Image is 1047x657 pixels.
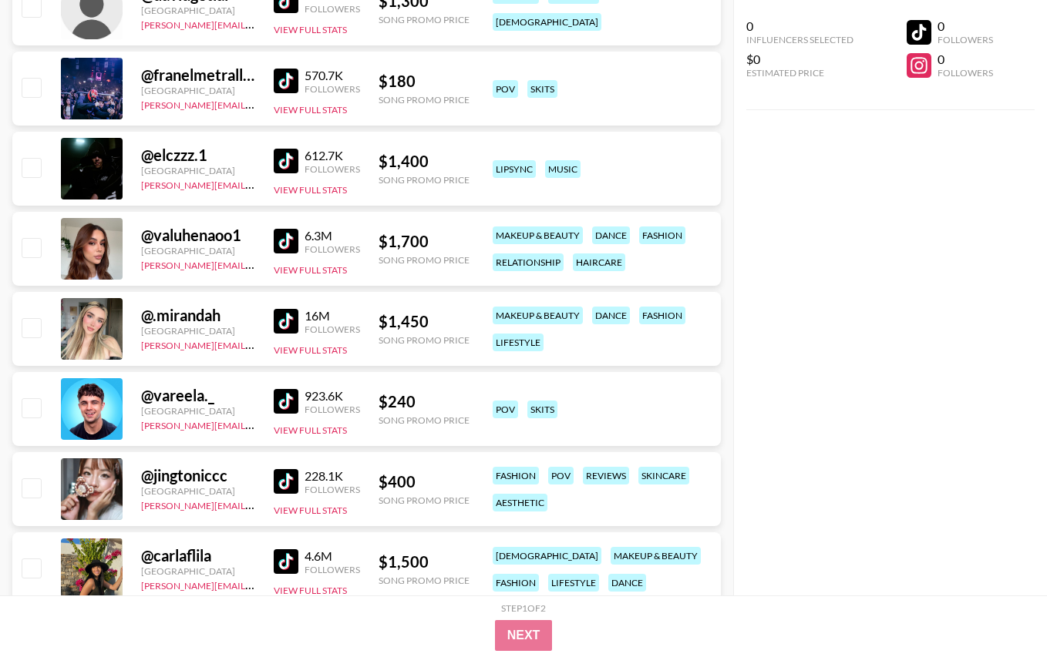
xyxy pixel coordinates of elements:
[305,148,360,163] div: 612.7K
[274,585,347,596] button: View Full Stats
[305,323,360,335] div: Followers
[639,307,685,324] div: fashion
[305,404,360,415] div: Followers
[305,228,360,243] div: 6.3M
[274,344,347,356] button: View Full Stats
[583,467,629,484] div: reviews
[379,552,470,572] div: $ 1,500
[379,494,470,506] div: Song Promo Price
[274,504,347,516] button: View Full Stats
[746,18,853,34] div: 0
[274,69,298,93] img: TikTok
[379,94,470,106] div: Song Promo Price
[141,325,255,337] div: [GEOGRAPHIC_DATA]
[970,580,1028,639] iframe: Drift Widget Chat Controller
[545,160,581,178] div: music
[379,312,470,331] div: $ 1,450
[305,83,360,95] div: Followers
[141,85,255,96] div: [GEOGRAPHIC_DATA]
[305,468,360,484] div: 228.1K
[379,334,470,346] div: Song Promo Price
[746,34,853,45] div: Influencers Selected
[141,577,369,592] a: [PERSON_NAME][EMAIL_ADDRESS][DOMAIN_NAME]
[379,152,470,171] div: $ 1,400
[493,160,536,178] div: lipsync
[305,3,360,15] div: Followers
[379,174,470,186] div: Song Promo Price
[493,574,539,592] div: fashion
[501,602,546,614] div: Step 1 of 2
[938,67,993,79] div: Followers
[141,497,443,511] a: [PERSON_NAME][EMAIL_ADDRESS][PERSON_NAME][DOMAIN_NAME]
[493,80,518,98] div: pov
[592,226,630,244] div: dance
[379,472,470,491] div: $ 400
[493,253,564,271] div: relationship
[379,392,470,411] div: $ 240
[141,226,255,245] div: @ valuhenaoo1
[493,13,601,31] div: [DEMOGRAPHIC_DATA]
[141,146,255,165] div: @ elczzz.1
[493,307,583,324] div: makeup & beauty
[493,547,601,565] div: [DEMOGRAPHIC_DATA]
[305,388,360,404] div: 923.6K
[274,149,298,173] img: TikTok
[141,417,443,431] a: [PERSON_NAME][EMAIL_ADDRESS][PERSON_NAME][DOMAIN_NAME]
[938,18,993,34] div: 0
[274,469,298,494] img: TikTok
[274,424,347,436] button: View Full Stats
[938,52,993,67] div: 0
[274,264,347,276] button: View Full Stats
[274,309,298,334] img: TikTok
[305,243,360,255] div: Followers
[527,401,557,418] div: skits
[305,564,360,575] div: Followers
[548,467,574,484] div: pov
[141,96,443,111] a: [PERSON_NAME][EMAIL_ADDRESS][PERSON_NAME][DOMAIN_NAME]
[141,466,255,485] div: @ jingtoniccc
[548,574,599,592] div: lifestyle
[379,414,470,426] div: Song Promo Price
[379,72,470,91] div: $ 180
[493,226,583,244] div: makeup & beauty
[141,337,369,351] a: [PERSON_NAME][EMAIL_ADDRESS][DOMAIN_NAME]
[274,549,298,574] img: TikTok
[141,306,255,325] div: @ .mirandah
[274,229,298,253] img: TikTok
[141,256,369,271] a: [PERSON_NAME][EMAIL_ADDRESS][DOMAIN_NAME]
[379,575,470,586] div: Song Promo Price
[305,484,360,495] div: Followers
[141,16,369,31] a: [PERSON_NAME][EMAIL_ADDRESS][DOMAIN_NAME]
[379,254,470,266] div: Song Promo Price
[141,565,255,577] div: [GEOGRAPHIC_DATA]
[141,405,255,417] div: [GEOGRAPHIC_DATA]
[746,67,853,79] div: Estimated Price
[379,14,470,25] div: Song Promo Price
[305,548,360,564] div: 4.6M
[141,386,255,405] div: @ vareela._
[608,574,646,592] div: dance
[746,52,853,67] div: $0
[638,467,689,484] div: skincare
[493,401,518,418] div: pov
[305,308,360,323] div: 16M
[274,184,347,196] button: View Full Stats
[305,68,360,83] div: 570.7K
[938,34,993,45] div: Followers
[379,232,470,251] div: $ 1,700
[141,485,255,497] div: [GEOGRAPHIC_DATA]
[141,546,255,565] div: @ carlaflila
[611,547,701,565] div: makeup & beauty
[274,389,298,414] img: TikTok
[141,245,255,256] div: [GEOGRAPHIC_DATA]
[592,307,630,324] div: dance
[141,176,369,191] a: [PERSON_NAME][EMAIL_ADDRESS][DOMAIN_NAME]
[493,494,547,511] div: aesthetic
[274,24,347,35] button: View Full Stats
[493,334,544,351] div: lifestyle
[495,620,553,651] button: Next
[305,163,360,175] div: Followers
[639,226,685,244] div: fashion
[141,65,255,85] div: @ franelmetralletas
[573,253,625,271] div: haircare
